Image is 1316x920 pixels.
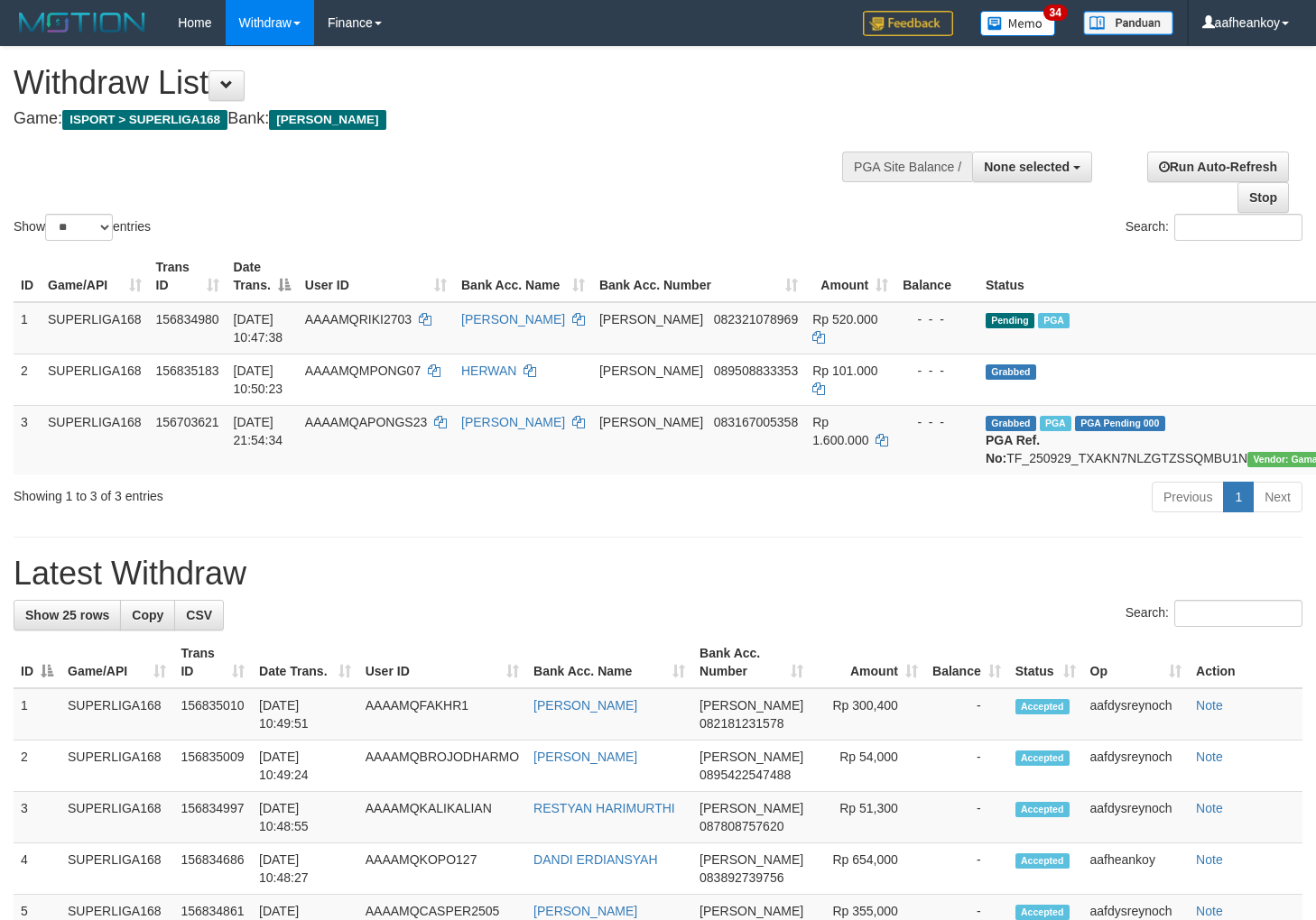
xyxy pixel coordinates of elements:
[903,362,971,380] div: - - -
[714,312,798,327] span: Copy 082321078969 to clipboard
[1174,600,1302,627] input: Search:
[1196,904,1223,918] a: Note
[358,688,526,741] td: AAAAMQFAKHR1
[305,415,427,429] span: AAAAMQAPONGS23
[811,741,925,792] td: Rp 54,000
[173,741,252,792] td: 156835009
[984,160,1070,174] span: None selected
[298,251,454,302] th: User ID: activate to sort column ascending
[1152,482,1224,512] a: Previous
[41,251,149,302] th: Game/API: activate to sort column ascending
[45,214,113,241] select: Showentries
[1223,482,1254,512] a: 1
[1008,637,1083,688] th: Status: activate to sort column ascending
[358,843,526,895] td: AAAAMQKOPO127
[234,415,283,447] span: [DATE] 21:54:34
[592,251,805,302] th: Bank Acc. Number: activate to sort column ascending
[14,405,41,474] td: 3
[533,698,637,713] a: [PERSON_NAME]
[14,214,151,241] label: Show entries
[149,251,227,302] th: Trans ID: activate to sort column ascending
[14,110,859,128] h4: Game: Bank:
[14,251,41,302] th: ID
[700,716,783,731] span: Copy 082181231578 to clipboard
[700,870,783,885] span: Copy 083892739756 to clipboard
[14,600,121,630] a: Show 25 rows
[700,750,803,764] span: [PERSON_NAME]
[14,637,60,688] th: ID: activate to sort column descending
[1126,214,1302,241] label: Search:
[812,415,868,447] span: Rp 1.600.000
[252,688,358,741] td: [DATE] 10:49:51
[863,11,953,36] img: Feedback.jpg
[14,65,859,101] h1: Withdraw List
[461,363,516,378] a: HERWAN
[1015,699,1070,714] span: Accepted
[1147,152,1289,182] a: Run Auto-Refresh
[972,152,1092,182] button: None selected
[14,843,60,895] td: 4
[1237,182,1289,213] a: Stop
[60,843,173,895] td: SUPERLIGA168
[925,741,1008,792] td: -
[842,152,972,182] div: PGA Site Balance /
[174,600,224,630] a: CSV
[925,688,1008,741] td: -
[599,312,703,327] span: [PERSON_NAME]
[1189,637,1302,688] th: Action
[60,637,173,688] th: Game/API: activate to sort column ascending
[925,843,1008,895] td: -
[60,688,173,741] td: SUPERLIGA168
[1015,905,1070,920] span: Accepted
[1040,416,1071,431] span: Marked by aafchhiseyha
[60,741,173,792] td: SUPERLIGA168
[156,312,219,327] span: 156834980
[14,688,60,741] td: 1
[1196,698,1223,713] a: Note
[986,364,1036,380] span: Grabbed
[1038,313,1070,328] span: Marked by aafheankoy
[14,741,60,792] td: 2
[1015,853,1070,869] span: Accepted
[120,600,175,630] a: Copy
[700,801,803,815] span: [PERSON_NAME]
[1043,5,1068,21] span: 34
[269,110,385,130] span: [PERSON_NAME]
[533,904,637,918] a: [PERSON_NAME]
[252,741,358,792] td: [DATE] 10:49:24
[700,698,803,713] span: [PERSON_NAME]
[41,354,149,405] td: SUPERLIGA168
[925,792,1008,843] td: -
[227,251,298,302] th: Date Trans.: activate to sort column descending
[692,637,811,688] th: Bank Acc. Number: activate to sort column ascending
[1196,852,1223,867] a: Note
[156,363,219,378] span: 156835183
[132,608,163,622] span: Copy
[700,768,791,782] span: Copy 0895422547488 to clipboard
[41,405,149,474] td: SUPERLIGA168
[986,433,1040,465] b: PGA Ref. No:
[173,843,252,895] td: 156834686
[811,688,925,741] td: Rp 300,400
[700,904,803,918] span: [PERSON_NAME]
[358,741,526,792] td: AAAAMQBROJODHARMO
[986,416,1036,431] span: Grabbed
[305,312,412,327] span: AAAAMQRIKI2703
[173,688,252,741] td: 156835010
[903,310,971,328] div: - - -
[1015,802,1070,817] span: Accepted
[714,363,798,378] span: Copy 089508833353 to clipboard
[599,363,703,378] span: [PERSON_NAME]
[1083,741,1190,792] td: aafdysreynoch
[252,792,358,843] td: [DATE] 10:48:55
[454,251,592,302] th: Bank Acc. Name: activate to sort column ascending
[1196,801,1223,815] a: Note
[62,110,227,130] span: ISPORT > SUPERLIGA168
[1083,843,1190,895] td: aafheankoy
[811,843,925,895] td: Rp 654,000
[599,415,703,429] span: [PERSON_NAME]
[1126,600,1302,627] label: Search:
[234,363,283,396] span: [DATE] 10:50:23
[925,637,1008,688] th: Balance: activate to sort column ascending
[980,11,1056,36] img: Button%20Memo.svg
